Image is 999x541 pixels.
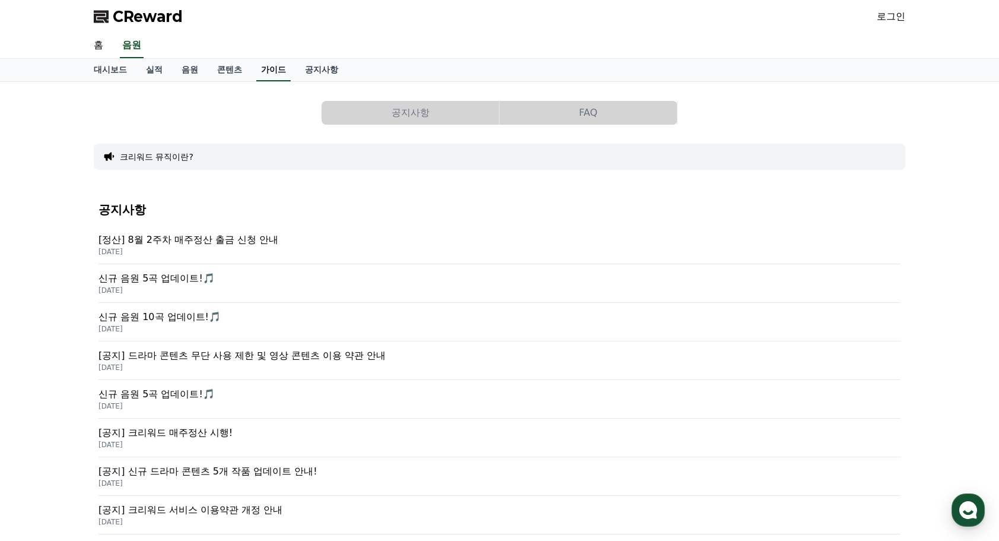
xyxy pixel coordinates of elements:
a: 실적 [136,59,172,81]
a: FAQ [499,101,677,125]
p: [DATE] [98,286,901,295]
p: [공지] 크리워드 매주정산 시행! [98,426,901,440]
p: [DATE] [98,324,901,334]
a: 신규 음원 5곡 업데이트!🎵 [DATE] [98,264,901,303]
button: 크리워드 뮤직이란? [120,151,193,163]
p: [공지] 크리워드 서비스 이용약관 개정 안내 [98,503,901,517]
span: CReward [113,7,183,26]
p: [공지] 드라마 콘텐츠 무단 사용 제한 및 영상 콘텐츠 이용 약관 안내 [98,349,901,363]
a: CReward [94,7,183,26]
a: 설정 [153,377,228,406]
a: [정산] 8월 2주차 매주정산 출금 신청 안내 [DATE] [98,226,901,264]
a: [공지] 드라마 콘텐츠 무단 사용 제한 및 영상 콘텐츠 이용 약관 안내 [DATE] [98,341,901,380]
span: 대화 [109,395,123,404]
p: 신규 음원 10곡 업데이트!🎵 [98,310,901,324]
p: 신규 음원 5곡 업데이트!🎵 [98,271,901,286]
a: 홈 [84,33,113,58]
p: [DATE] [98,363,901,372]
a: 콘텐츠 [208,59,252,81]
a: 로그인 [877,10,905,24]
a: 공지사항 [295,59,348,81]
a: [공지] 크리워드 서비스 이용약관 개정 안내 [DATE] [98,496,901,534]
a: 음원 [120,33,144,58]
a: 신규 음원 10곡 업데이트!🎵 [DATE] [98,303,901,341]
span: 홈 [37,394,44,404]
p: [DATE] [98,479,901,488]
a: 음원 [172,59,208,81]
button: 공지사항 [322,101,499,125]
a: 공지사항 [322,101,499,125]
h4: 공지사항 [98,203,901,216]
button: FAQ [499,101,677,125]
a: 신규 음원 5곡 업데이트!🎵 [DATE] [98,380,901,419]
p: [DATE] [98,247,901,257]
a: 대화 [78,377,153,406]
p: [정산] 8월 2주차 매주정산 출금 신청 안내 [98,233,901,247]
a: 가이드 [256,59,291,81]
p: [DATE] [98,440,901,450]
p: [DATE] [98,517,901,527]
a: 홈 [4,377,78,406]
p: 신규 음원 5곡 업데이트!🎵 [98,387,901,401]
p: [공지] 신규 드라마 콘텐츠 5개 작품 업데이트 안내! [98,464,901,479]
p: [DATE] [98,401,901,411]
a: [공지] 신규 드라마 콘텐츠 5개 작품 업데이트 안내! [DATE] [98,457,901,496]
span: 설정 [183,394,198,404]
a: [공지] 크리워드 매주정산 시행! [DATE] [98,419,901,457]
a: 대시보드 [84,59,136,81]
